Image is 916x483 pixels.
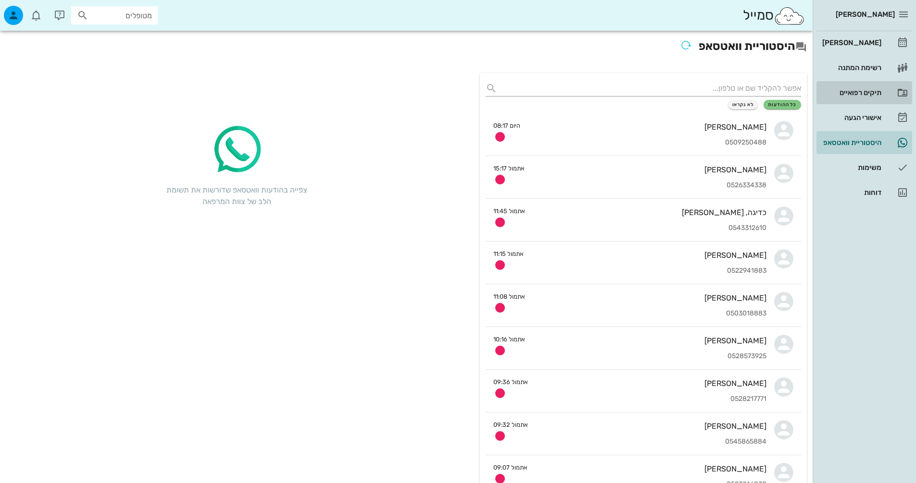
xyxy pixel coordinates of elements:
[820,164,881,171] div: משימות
[836,10,895,19] span: [PERSON_NAME]
[533,352,766,361] div: 0528573925
[493,335,525,344] small: אתמול 10:16
[536,379,766,388] div: [PERSON_NAME]
[532,181,766,190] div: 0526334338
[501,81,801,96] input: אפשר להקליד שם או טלפון...
[536,395,766,403] div: 0528217771
[533,293,766,302] div: [PERSON_NAME]
[493,420,528,429] small: אתמול 09:32
[816,31,912,54] a: [PERSON_NAME]
[816,156,912,179] a: משימות
[493,206,525,216] small: אתמול 11:45
[764,100,801,109] button: כל ההודעות
[28,8,34,13] span: תג
[165,184,309,207] div: צפייה בהודעות וואטסאפ שדורשות את תשומת הלב של צוות המרפאה
[816,181,912,204] a: דוחות
[533,208,766,217] div: כדיגה, [PERSON_NAME]
[6,36,807,58] h2: היסטוריית וואטסאפ
[493,121,520,130] small: היום 08:17
[816,81,912,104] a: תיקים רפואיים
[728,100,758,109] button: לא נקראו
[533,224,766,232] div: 0543312610
[820,39,881,47] div: [PERSON_NAME]
[493,377,528,386] small: אתמול 09:36
[531,267,766,275] div: 0522941883
[820,139,881,146] div: היסטוריית וואטסאפ
[774,6,805,25] img: SmileCloud logo
[528,122,766,132] div: [PERSON_NAME]
[531,251,766,260] div: [PERSON_NAME]
[493,463,527,472] small: אתמול 09:07
[533,336,766,345] div: [PERSON_NAME]
[536,422,766,431] div: [PERSON_NAME]
[493,249,524,258] small: אתמול 11:15
[768,102,797,108] span: כל ההודעות
[820,64,881,72] div: רשימת המתנה
[532,165,766,174] div: [PERSON_NAME]
[820,114,881,121] div: אישורי הגעה
[533,310,766,318] div: 0503018883
[820,89,881,97] div: תיקים רפואיים
[535,464,766,473] div: [PERSON_NAME]
[816,106,912,129] a: אישורי הגעה
[743,5,805,26] div: סמייל
[732,102,754,108] span: לא נקראו
[493,164,525,173] small: אתמול 15:17
[816,131,912,154] a: תגהיסטוריית וואטסאפ
[536,438,766,446] div: 0545865884
[208,121,266,179] img: whatsapp-icon.2ee8d5f3.png
[820,189,881,196] div: דוחות
[816,56,912,79] a: רשימת המתנה
[493,292,525,301] small: אתמול 11:08
[528,139,766,147] div: 0509250488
